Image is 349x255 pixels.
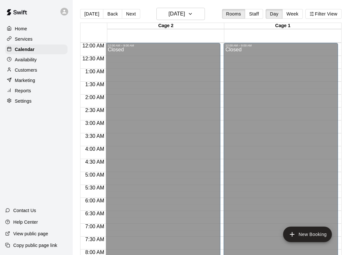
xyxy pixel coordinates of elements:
a: Home [5,24,68,34]
p: Copy public page link [13,242,57,249]
p: Reports [15,87,31,94]
p: Help Center [13,219,38,225]
span: 5:30 AM [84,185,106,190]
div: 12:00 AM – 9:00 AM [108,44,218,47]
a: Calendar [5,45,68,54]
span: 4:00 AM [84,146,106,152]
span: 6:30 AM [84,211,106,216]
button: Staff [245,9,263,19]
a: Marketing [5,76,68,85]
button: Week [282,9,303,19]
div: 12:00 AM – 9:00 AM [226,44,336,47]
a: Availability [5,55,68,65]
span: 3:00 AM [84,120,106,126]
span: 8:00 AM [84,250,106,255]
span: 7:30 AM [84,237,106,242]
span: 5:00 AM [84,172,106,178]
span: 6:00 AM [84,198,106,203]
button: Rooms [222,9,245,19]
button: Filter View [305,9,342,19]
button: [DATE] [156,8,205,20]
h6: [DATE] [168,9,185,18]
a: Settings [5,96,68,106]
span: 2:30 AM [84,107,106,113]
span: 12:00 AM [81,43,106,48]
p: View public page [13,230,48,237]
span: 1:00 AM [84,69,106,74]
button: Day [266,9,282,19]
span: 3:30 AM [84,133,106,139]
button: Back [103,9,122,19]
a: Customers [5,65,68,75]
p: Contact Us [13,207,36,214]
button: [DATE] [80,9,103,19]
span: 4:30 AM [84,159,106,165]
span: 1:30 AM [84,82,106,87]
p: Marketing [15,77,35,84]
p: Services [15,36,33,42]
span: 7:00 AM [84,224,106,229]
p: Availability [15,56,37,63]
span: 2:00 AM [84,95,106,100]
div: Cage 2 [107,23,224,29]
p: Customers [15,67,37,73]
p: Calendar [15,46,35,53]
p: Home [15,25,27,32]
a: Reports [5,86,68,96]
button: Next [122,9,140,19]
span: 12:30 AM [81,56,106,61]
a: Services [5,34,68,44]
div: Cage 1 [224,23,341,29]
button: add [283,227,332,242]
p: Settings [15,98,32,104]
